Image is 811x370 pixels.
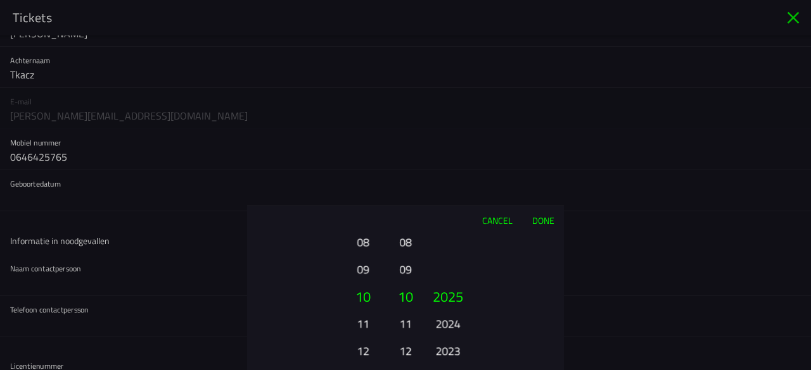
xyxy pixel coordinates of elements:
button: Cancel [472,206,522,234]
button: 12 [397,340,414,362]
button: 2024 [430,312,465,335]
button: 08 [397,231,414,253]
button: 2025 [426,283,469,310]
button: 10 [395,283,416,310]
button: 11 [345,312,380,335]
button: 12 [345,340,380,362]
button: 11 [397,312,414,335]
button: Done [522,206,564,234]
button: 09 [397,258,414,280]
button: 2023 [430,340,465,362]
button: 09 [345,258,380,280]
button: 10 [342,283,385,310]
button: 08 [345,231,380,253]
